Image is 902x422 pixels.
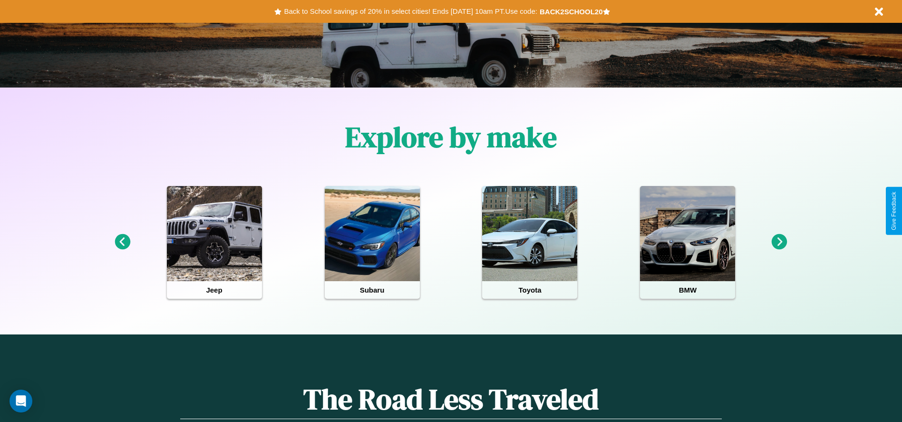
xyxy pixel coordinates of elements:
button: Back to School savings of 20% in select cities! Ends [DATE] 10am PT.Use code: [281,5,539,18]
b: BACK2SCHOOL20 [540,8,603,16]
h1: Explore by make [345,118,557,157]
div: Open Intercom Messenger [10,390,32,412]
h4: Jeep [167,281,262,299]
h1: The Road Less Traveled [180,380,721,419]
h4: BMW [640,281,735,299]
div: Give Feedback [891,192,897,230]
h4: Subaru [325,281,420,299]
h4: Toyota [482,281,577,299]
